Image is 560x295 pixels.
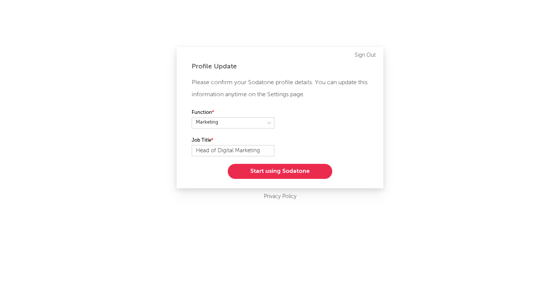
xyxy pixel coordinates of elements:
a: Privacy Policy [264,192,297,201]
label: Job Title [192,136,274,145]
button: Start using Sodatone [228,164,332,179]
a: Sign Out [355,51,376,60]
label: Function [192,108,274,117]
div: Profile Update [192,62,368,71]
p: Please confirm your Sodatone profile details. You can update this information anytime on the Sett... [192,77,368,101]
